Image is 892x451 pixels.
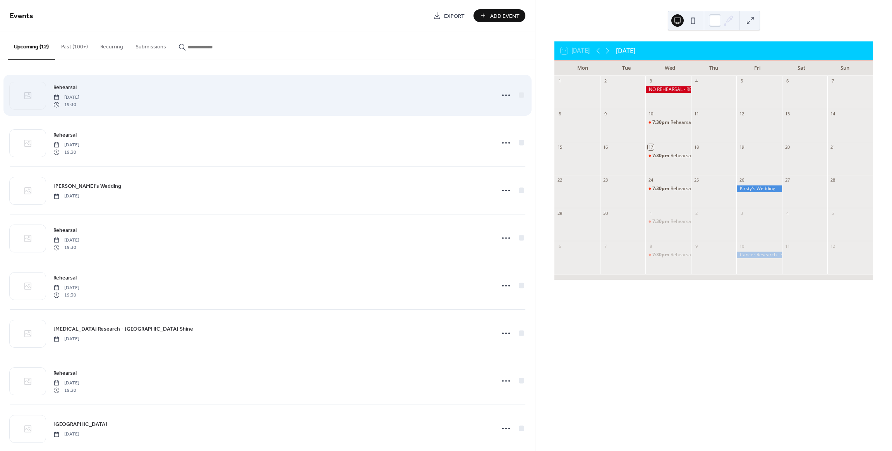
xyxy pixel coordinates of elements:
[652,218,671,225] span: 7:30pm
[129,31,172,59] button: Submissions
[53,325,193,333] span: [MEDICAL_DATA] Research - [GEOGRAPHIC_DATA] Shine
[53,149,79,156] span: 19:30
[557,177,563,183] div: 22
[671,185,692,192] div: Rehearsal
[830,111,835,117] div: 14
[645,86,691,93] div: NO REHEARSAL - REST WEEK
[671,153,692,159] div: Rehearsal
[830,78,835,84] div: 7
[830,243,835,249] div: 12
[652,252,671,258] span: 7:30pm
[616,46,635,55] div: [DATE]
[602,210,608,216] div: 30
[648,60,692,76] div: Wed
[53,83,77,92] a: Rehearsal
[693,243,699,249] div: 9
[645,252,691,258] div: Rehearsal
[739,144,744,150] div: 19
[648,243,654,249] div: 8
[53,84,77,92] span: Rehearsal
[648,111,654,117] div: 10
[693,78,699,84] div: 4
[53,387,79,394] span: 19:30
[490,12,520,20] span: Add Event
[53,431,79,438] span: [DATE]
[779,60,823,76] div: Sat
[671,119,692,126] div: Rehearsal
[557,78,563,84] div: 1
[652,153,671,159] span: 7:30pm
[739,78,744,84] div: 5
[671,218,692,225] div: Rehearsal
[739,111,744,117] div: 12
[94,31,129,59] button: Recurring
[652,185,671,192] span: 7:30pm
[602,111,608,117] div: 9
[53,182,121,190] a: [PERSON_NAME]'s Wedding
[444,12,465,20] span: Export
[602,177,608,183] div: 23
[557,243,563,249] div: 6
[10,9,33,24] span: Events
[602,144,608,150] div: 16
[53,130,77,139] a: Rehearsal
[53,324,193,333] a: [MEDICAL_DATA] Research - [GEOGRAPHIC_DATA] Shine
[53,142,79,149] span: [DATE]
[830,210,835,216] div: 5
[473,9,525,22] a: Add Event
[739,177,744,183] div: 26
[53,182,121,190] span: [PERSON_NAME]'s Wedding
[53,237,79,244] span: [DATE]
[830,177,835,183] div: 28
[53,336,79,343] span: [DATE]
[53,369,77,377] a: Rehearsal
[693,111,699,117] div: 11
[53,131,77,139] span: Rehearsal
[784,177,790,183] div: 27
[645,119,691,126] div: Rehearsal
[739,210,744,216] div: 3
[693,210,699,216] div: 2
[648,78,654,84] div: 3
[53,369,77,377] span: Rehearsal
[830,144,835,150] div: 21
[736,252,782,258] div: Cancer Research - Southampton Shine
[648,177,654,183] div: 24
[427,9,470,22] a: Export
[557,111,563,117] div: 8
[784,243,790,249] div: 11
[53,244,79,251] span: 19:30
[53,292,79,298] span: 19:30
[671,252,692,258] div: Rehearsal
[53,380,79,387] span: [DATE]
[784,78,790,84] div: 6
[602,243,608,249] div: 7
[693,177,699,183] div: 25
[8,31,55,60] button: Upcoming (12)
[602,78,608,84] div: 2
[652,119,671,126] span: 7:30pm
[53,101,79,108] span: 19:30
[645,218,691,225] div: Rehearsal
[645,185,691,192] div: Rehearsal
[604,60,648,76] div: Tue
[692,60,736,76] div: Thu
[53,94,79,101] span: [DATE]
[557,210,563,216] div: 29
[693,144,699,150] div: 18
[53,193,79,200] span: [DATE]
[53,274,77,282] span: Rehearsal
[823,60,867,76] div: Sun
[55,31,94,59] button: Past (100+)
[784,144,790,150] div: 20
[53,285,79,292] span: [DATE]
[53,226,77,235] a: Rehearsal
[645,153,691,159] div: Rehearsal
[53,420,107,429] span: [GEOGRAPHIC_DATA]
[736,185,782,192] div: Kirsty's Wedding
[557,144,563,150] div: 15
[739,243,744,249] div: 10
[784,210,790,216] div: 4
[736,60,779,76] div: Fri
